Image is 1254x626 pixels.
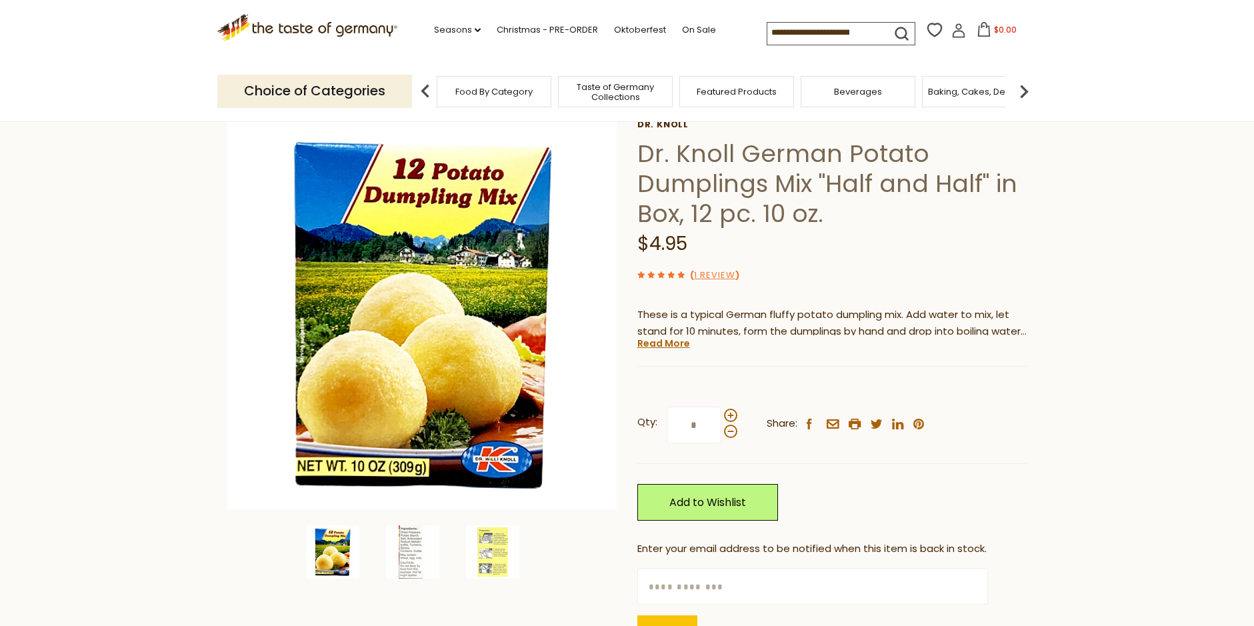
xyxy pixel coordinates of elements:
span: $4.95 [637,231,687,257]
button: $0.00 [969,22,1025,42]
a: Christmas - PRE-ORDER [497,23,598,37]
a: Read More [637,337,690,350]
a: Oktoberfest [614,23,666,37]
h1: Dr. Knoll German Potato Dumplings Mix "Half and Half" in Box, 12 pc. 10 oz. [637,139,1027,229]
a: Seasons [434,23,481,37]
img: Dr. Knoll German Potato Dumplings Mix "Half and Half" in Box, 12 pc. 10 oz. [227,119,617,509]
div: Enter your email address to be notified when this item is back in stock. [637,541,1027,557]
a: Baking, Cakes, Desserts [928,87,1031,97]
a: Food By Category [455,87,533,97]
strong: Qty: [637,414,657,431]
a: On Sale [682,23,716,37]
img: Dr. Knoll German Potato Dumplings Mix "Half and Half" in Box, 12 pc. 10 oz. [466,525,519,579]
p: These is a typical German fluffy potato dumpling mix. Add water to mix, let stand for 10 minutes,... [637,307,1027,340]
img: next arrow [1011,78,1037,105]
a: Add to Wishlist [637,484,778,521]
a: Featured Products [697,87,777,97]
img: previous arrow [412,78,439,105]
a: Taste of Germany Collections [562,82,669,102]
img: Dr. Knoll German Potato Dumplings Mix "Half and Half" in Box, 12 pc. 10 oz. [386,525,439,579]
span: $0.00 [994,24,1017,35]
span: ( ) [690,269,739,281]
input: Qty: [667,407,721,443]
span: Share: [767,415,797,432]
a: 1 Review [694,269,735,283]
img: Dr. Knoll German Potato Dumplings Mix "Half and Half" in Box, 12 pc. 10 oz. [306,525,359,579]
a: Beverages [834,87,882,97]
p: Choice of Categories [217,75,412,107]
a: Dr. Knoll [637,119,1027,130]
